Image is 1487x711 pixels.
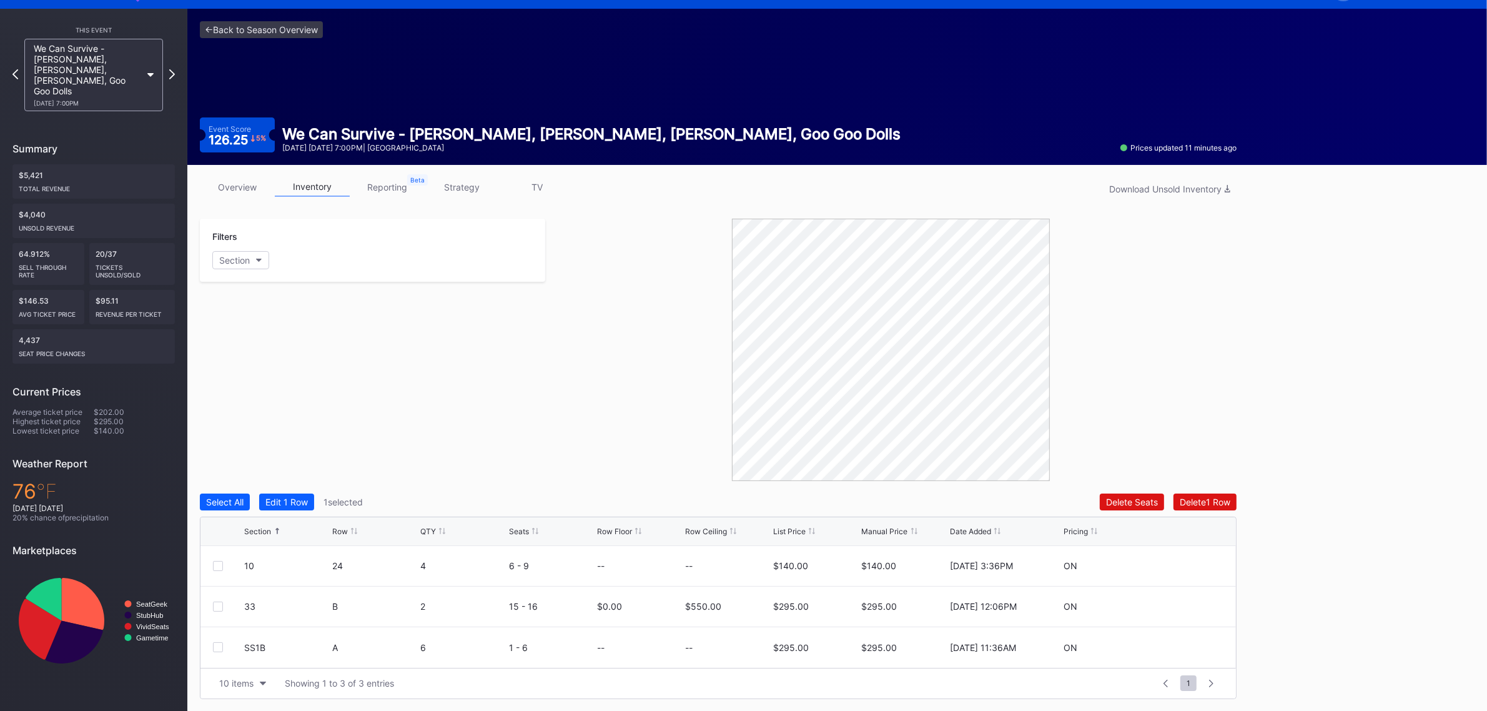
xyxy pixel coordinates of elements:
button: 10 items [213,675,272,692]
div: $550.00 [685,601,721,612]
a: overview [200,177,275,197]
div: [DATE] 11:36AM [950,642,1016,653]
div: 4,437 [12,329,175,364]
div: 2 [420,601,505,612]
a: strategy [425,177,500,197]
div: Highest ticket price [12,417,94,426]
a: reporting [350,177,425,197]
div: $295.00 [862,642,947,653]
div: $146.53 [12,290,84,324]
div: Marketplaces [12,544,175,557]
div: Pricing [1064,527,1088,536]
div: Manual Price [862,527,908,536]
div: List Price [773,527,806,536]
div: 4 [420,560,505,571]
div: 15 - 16 [509,601,594,612]
div: QTY [420,527,436,536]
button: Section [212,251,269,269]
text: VividSeats [136,623,169,630]
div: $295.00 [94,417,175,426]
div: -- [685,642,693,653]
div: This Event [12,26,175,34]
svg: Chart title [12,566,175,675]
text: StubHub [136,612,164,619]
div: seat price changes [19,345,169,357]
div: $295.00 [773,642,809,653]
div: -- [597,642,605,653]
text: Gametime [136,634,169,642]
div: [DATE] 3:36PM [950,560,1013,571]
div: Section [244,527,271,536]
div: $140.00 [94,426,175,435]
button: Download Unsold Inventory [1103,181,1237,197]
div: Showing 1 to 3 of 3 entries [285,678,394,689]
div: Download Unsold Inventory [1109,184,1230,194]
button: Delete Seats [1100,494,1164,510]
div: [DATE] [DATE] 7:00PM | [GEOGRAPHIC_DATA] [282,143,901,152]
div: We Can Survive - [PERSON_NAME], [PERSON_NAME], [PERSON_NAME], Goo Goo Dolls [34,43,141,107]
div: 10 [244,560,329,571]
div: 10 items [219,678,254,689]
div: $295.00 [862,601,947,612]
button: Delete1 Row [1173,494,1237,510]
div: 76 [12,479,175,504]
div: $295.00 [773,601,809,612]
div: Tickets Unsold/Sold [96,259,169,279]
div: Seats [509,527,529,536]
div: 1 - 6 [509,642,594,653]
div: Filters [212,231,533,242]
div: $140.00 [773,560,808,571]
div: 6 [420,642,505,653]
div: Date Added [950,527,991,536]
div: A [332,642,417,653]
a: TV [500,177,575,197]
div: Delete 1 Row [1180,497,1230,507]
div: Summary [12,142,175,155]
div: Row Ceiling [685,527,727,536]
div: 20/37 [89,243,175,285]
div: Average ticket price [12,407,94,417]
div: $202.00 [94,407,175,417]
div: Total Revenue [19,180,169,192]
div: 126.25 [209,134,267,146]
div: Revenue per ticket [96,306,169,318]
span: 1 [1180,675,1197,691]
div: [DATE] 7:00PM [34,99,141,107]
div: Current Prices [12,385,175,398]
div: 20 % chance of precipitation [12,513,175,522]
div: Edit 1 Row [265,497,308,507]
div: Row [332,527,348,536]
div: B [332,601,417,612]
div: 6 - 9 [509,560,594,571]
div: Section [219,255,250,266]
div: Row Floor [597,527,632,536]
div: [DATE] [DATE] [12,504,175,513]
div: Event Score [209,124,251,134]
div: [DATE] 12:06PM [950,601,1017,612]
div: -- [597,560,605,571]
div: $140.00 [862,560,947,571]
button: Select All [200,494,250,510]
div: Prices updated 11 minutes ago [1120,143,1237,152]
a: <-Back to Season Overview [200,21,323,38]
a: inventory [275,177,350,197]
div: ON [1064,601,1077,612]
div: Weather Report [12,457,175,470]
div: Sell Through Rate [19,259,78,279]
button: Edit 1 Row [259,494,314,510]
div: 33 [244,601,329,612]
div: 5 % [256,135,266,142]
text: SeatGeek [136,600,167,608]
div: 1 selected [324,497,363,507]
div: SS1B [244,642,329,653]
div: $0.00 [597,601,622,612]
div: Select All [206,497,244,507]
div: -- [685,560,693,571]
div: ON [1064,642,1077,653]
div: Delete Seats [1106,497,1158,507]
div: $95.11 [89,290,175,324]
span: ℉ [36,479,57,504]
div: 64.912% [12,243,84,285]
div: Avg ticket price [19,306,78,318]
div: ON [1064,560,1077,571]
